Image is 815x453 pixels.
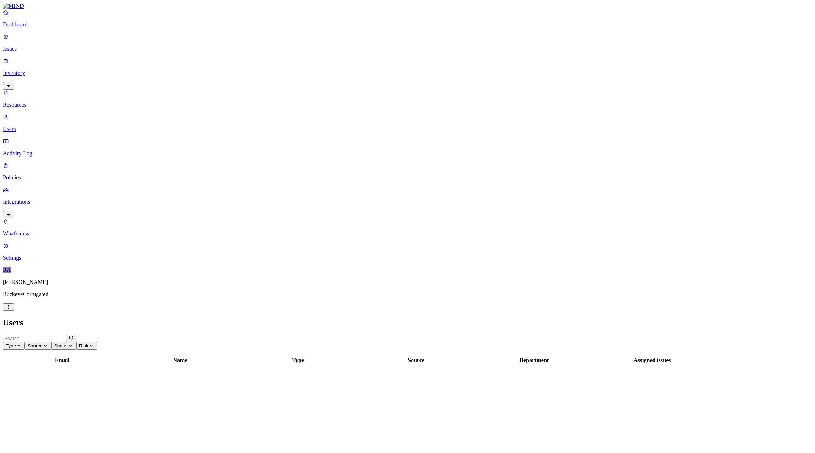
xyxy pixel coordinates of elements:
p: Integrations [3,199,812,205]
a: Settings [3,243,812,261]
div: Name [122,357,238,363]
span: Status [54,343,68,348]
div: Email [4,357,120,363]
h2: Users [3,318,812,327]
p: Settings [3,255,812,261]
p: Activity Log [3,150,812,157]
a: Integrations [3,187,812,217]
span: RA [3,267,11,273]
p: Policies [3,174,812,181]
a: Dashboard [3,9,812,28]
span: Source [27,343,42,348]
span: Type [6,343,16,348]
a: Policies [3,162,812,181]
a: Inventory [3,58,812,88]
a: Users [3,114,812,132]
p: Inventory [3,70,812,76]
a: Issues [3,34,812,52]
p: What's new [3,230,812,237]
p: Issues [3,46,812,52]
div: Type [240,357,356,363]
img: MIND [3,3,24,9]
div: Department [476,357,593,363]
a: What's new [3,218,812,237]
p: [PERSON_NAME] [3,279,812,285]
a: MIND [3,3,812,9]
p: Dashboard [3,21,812,28]
p: Resources [3,102,812,108]
p: BuckeyeCorrugated [3,291,812,297]
div: Assigned issues [594,357,711,363]
a: Activity Log [3,138,812,157]
input: Search [3,335,66,342]
a: Resources [3,90,812,108]
div: Source [358,357,474,363]
span: Risk [79,343,88,348]
p: Users [3,126,812,132]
